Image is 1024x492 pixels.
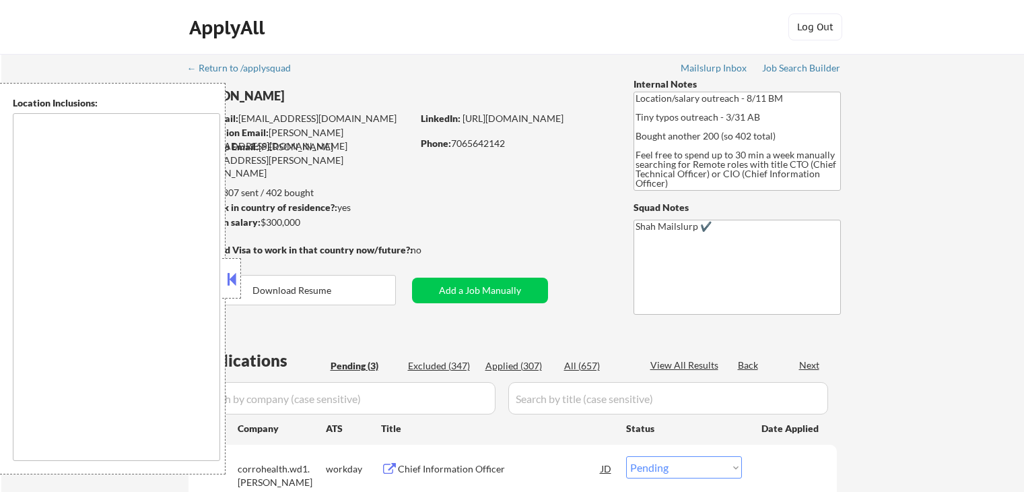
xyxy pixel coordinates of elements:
[331,359,398,373] div: Pending (3)
[13,96,220,110] div: Location Inclusions:
[189,244,413,255] strong: Will need Visa to work in that country now/future?:
[634,201,841,214] div: Squad Notes
[485,359,553,373] div: Applied (307)
[326,462,381,476] div: workday
[799,359,821,372] div: Next
[411,243,449,257] div: no
[193,352,326,369] div: Applications
[738,359,759,372] div: Back
[398,462,601,476] div: Chief Information Officer
[421,137,611,150] div: 7065642142
[189,88,465,104] div: [PERSON_NAME]
[600,456,613,481] div: JD
[421,137,451,149] strong: Phone:
[188,202,337,213] strong: Can work in country of residence?:
[788,13,842,40] button: Log Out
[681,63,748,73] div: Mailslurp Inbox
[421,113,460,124] strong: LinkedIn:
[189,126,412,152] div: [PERSON_NAME][EMAIL_ADDRESS][DOMAIN_NAME]
[681,63,748,76] a: Mailslurp Inbox
[408,359,475,373] div: Excluded (347)
[189,112,412,125] div: [EMAIL_ADDRESS][DOMAIN_NAME]
[238,462,326,489] div: corrohealth.wd1.[PERSON_NAME]
[188,201,408,214] div: yes
[463,113,564,124] a: [URL][DOMAIN_NAME]
[564,359,632,373] div: All (657)
[187,63,304,73] div: ← Return to /applysquad
[412,278,548,303] button: Add a Job Manually
[187,63,304,76] a: ← Return to /applysquad
[381,422,613,435] div: Title
[326,422,381,435] div: ATS
[188,216,412,229] div: $300,000
[193,382,496,414] input: Search by company (case sensitive)
[626,416,742,440] div: Status
[634,78,841,91] div: Internal Notes
[189,140,412,180] div: [PERSON_NAME][EMAIL_ADDRESS][PERSON_NAME][DOMAIN_NAME]
[762,63,841,73] div: Job Search Builder
[189,16,269,39] div: ApplyAll
[650,359,722,372] div: View All Results
[761,422,821,435] div: Date Applied
[238,422,326,435] div: Company
[508,382,828,414] input: Search by title (case sensitive)
[188,186,412,199] div: 307 sent / 402 bought
[189,275,396,305] button: Download Resume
